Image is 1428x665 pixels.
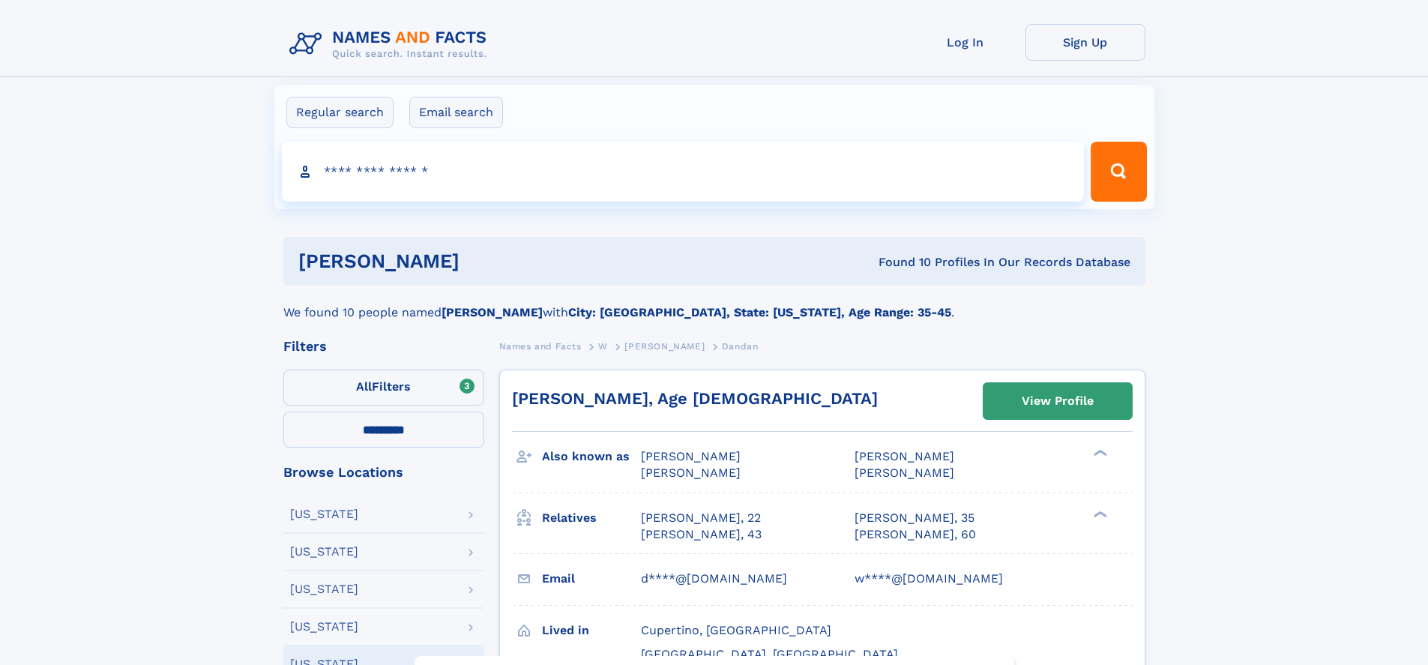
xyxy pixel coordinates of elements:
[855,526,976,543] a: [PERSON_NAME], 60
[283,286,1145,322] div: We found 10 people named with .
[669,254,1130,271] div: Found 10 Profiles In Our Records Database
[290,621,358,633] div: [US_STATE]
[1090,448,1108,458] div: ❯
[1025,24,1145,61] a: Sign Up
[499,337,582,355] a: Names and Facts
[542,505,641,531] h3: Relatives
[1022,384,1094,418] div: View Profile
[290,508,358,520] div: [US_STATE]
[641,647,898,661] span: [GEOGRAPHIC_DATA], [GEOGRAPHIC_DATA]
[1091,142,1146,202] button: Search Button
[542,618,641,643] h3: Lived in
[598,341,608,352] span: W
[409,97,503,128] label: Email search
[906,24,1025,61] a: Log In
[290,583,358,595] div: [US_STATE]
[282,142,1085,202] input: search input
[722,341,759,352] span: Dandan
[442,305,543,319] b: [PERSON_NAME]
[542,566,641,592] h3: Email
[1090,509,1108,519] div: ❯
[512,389,878,408] a: [PERSON_NAME], Age [DEMOGRAPHIC_DATA]
[641,526,762,543] a: [PERSON_NAME], 43
[624,341,705,352] span: [PERSON_NAME]
[855,466,954,480] span: [PERSON_NAME]
[283,340,484,353] div: Filters
[568,305,951,319] b: City: [GEOGRAPHIC_DATA], State: [US_STATE], Age Range: 35-45
[624,337,705,355] a: [PERSON_NAME]
[641,449,741,463] span: [PERSON_NAME]
[641,510,761,526] a: [PERSON_NAME], 22
[641,466,741,480] span: [PERSON_NAME]
[855,510,974,526] a: [PERSON_NAME], 35
[283,466,484,479] div: Browse Locations
[283,370,484,406] label: Filters
[598,337,608,355] a: W
[855,449,954,463] span: [PERSON_NAME]
[298,252,669,271] h1: [PERSON_NAME]
[983,383,1132,419] a: View Profile
[356,379,372,394] span: All
[283,24,499,64] img: Logo Names and Facts
[286,97,394,128] label: Regular search
[542,444,641,469] h3: Also known as
[290,546,358,558] div: [US_STATE]
[641,623,831,637] span: Cupertino, [GEOGRAPHIC_DATA]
